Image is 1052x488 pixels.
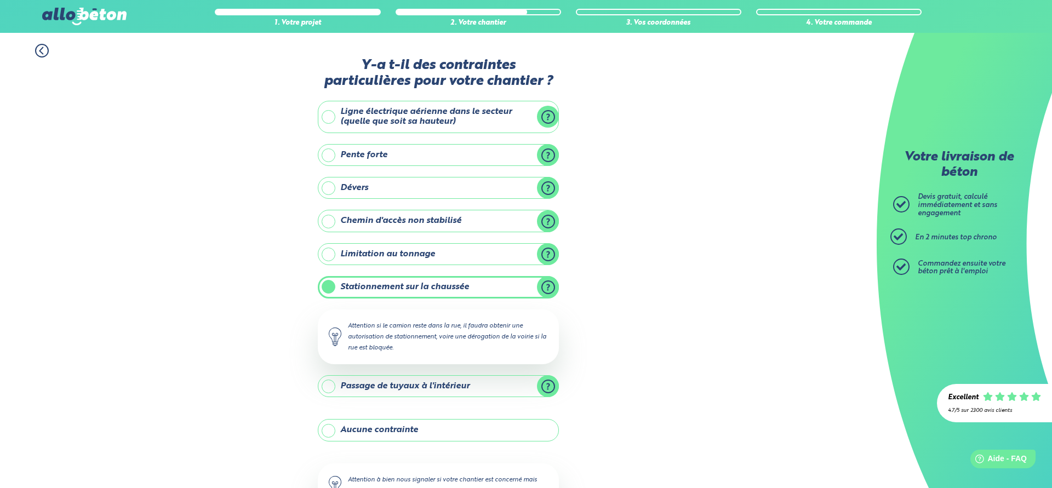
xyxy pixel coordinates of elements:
label: Y-a t-il des contraintes particulières pour votre chantier ? [318,58,559,90]
label: Limitation au tonnage [318,243,559,265]
label: Aucune contrainte [318,419,559,441]
div: 3. Vos coordonnées [576,19,741,27]
div: 1. Votre projet [215,19,380,27]
label: Pente forte [318,144,559,166]
label: Passage de tuyaux à l'intérieur [318,375,559,397]
div: 4. Votre commande [756,19,922,27]
label: Dévers [318,177,559,199]
img: allobéton [42,8,127,25]
label: Chemin d'accès non stabilisé [318,210,559,232]
label: Ligne électrique aérienne dans le secteur (quelle que soit sa hauteur) [318,101,559,133]
div: Attention si le camion reste dans la rue, il faudra obtenir une autorisation de stationnement, vo... [318,309,559,364]
label: Stationnement sur la chaussée [318,276,559,298]
iframe: Help widget launcher [954,445,1040,476]
div: 2. Votre chantier [396,19,561,27]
